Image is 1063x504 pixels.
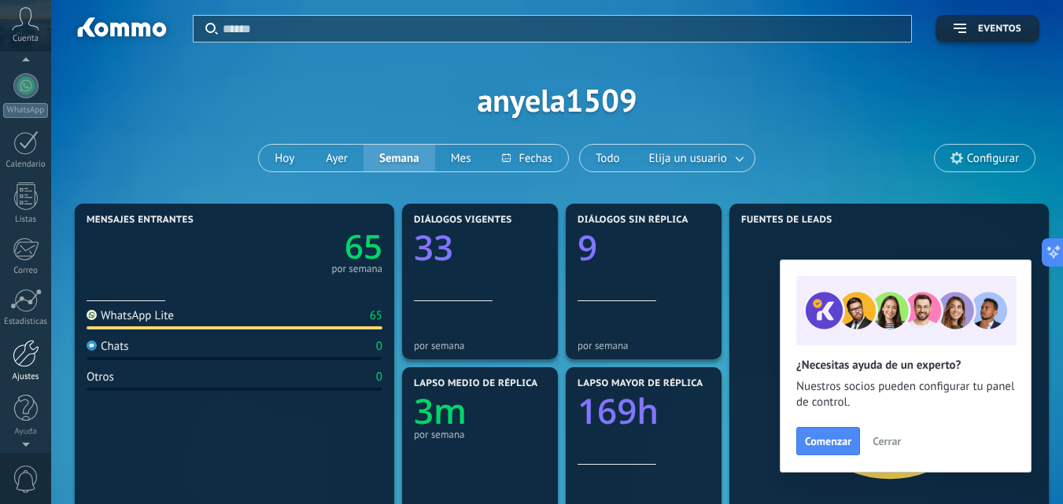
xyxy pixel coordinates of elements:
span: Lapso medio de réplica [414,378,538,389]
text: 3m [414,387,467,434]
span: Mensajes entrantes [87,215,194,226]
span: Diálogos sin réplica [578,215,688,226]
a: 169h [578,387,710,434]
span: Fuentes de leads [741,215,832,226]
div: Correo [3,266,49,276]
div: Otros [87,370,114,384]
div: Calendario [3,160,49,170]
div: Ajustes [3,372,49,382]
img: Chats [87,340,97,351]
button: Semana [364,145,435,171]
button: Ayer [310,145,364,171]
div: por semana [578,340,710,351]
button: Fechas [486,145,567,171]
div: Chats [87,339,129,354]
text: 169h [578,387,659,434]
button: Cerrar [866,429,908,453]
div: por semana [414,340,546,351]
text: 33 [414,223,453,270]
button: Elija un usuario [636,145,755,171]
div: WhatsApp Lite [87,308,174,323]
span: Cuenta [13,34,39,44]
span: Diálogos vigentes [414,215,512,226]
span: Configurar [967,152,1019,165]
div: por semana [331,265,382,273]
div: por semana [414,429,546,440]
span: Eventos [978,24,1021,35]
div: Listas [3,215,49,225]
div: WhatsApp [3,103,48,118]
h2: ¿Necesitas ayuda de un experto? [796,358,1015,373]
text: 9 [578,223,597,270]
span: Lapso mayor de réplica [578,378,703,389]
span: Comenzar [805,436,851,447]
a: 65 [234,224,382,269]
img: WhatsApp Lite [87,310,97,320]
div: 65 [370,308,382,323]
span: Elija un usuario [646,148,730,169]
button: Todo [580,145,636,171]
button: Eventos [936,15,1039,42]
div: Ayuda [3,427,49,437]
div: 0 [376,339,382,354]
button: Mes [435,145,487,171]
span: Nuestros socios pueden configurar tu panel de control. [796,379,1015,410]
div: 0 [376,370,382,384]
text: 65 [345,224,382,269]
div: Estadísticas [3,317,49,327]
span: Cerrar [873,436,901,447]
button: Hoy [259,145,310,171]
button: Comenzar [796,427,860,455]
